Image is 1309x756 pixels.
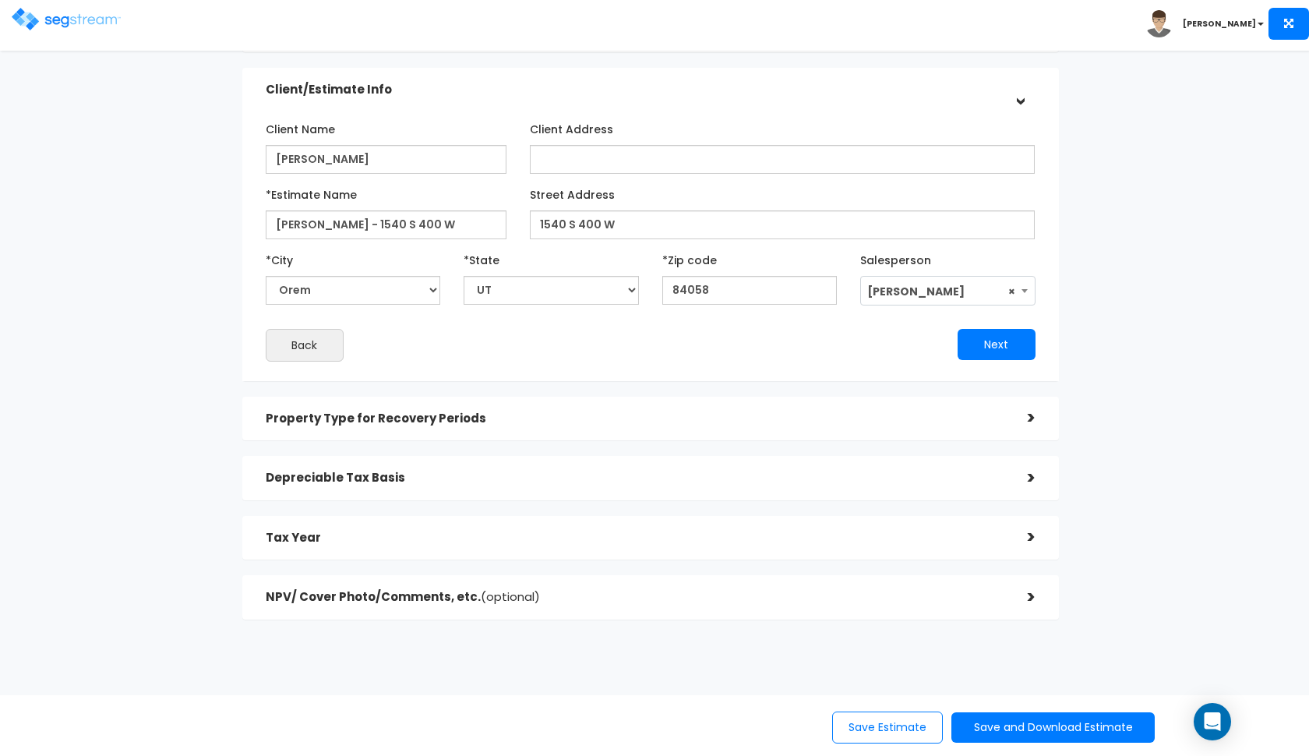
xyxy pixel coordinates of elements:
[266,116,335,137] label: Client Name
[1004,406,1036,430] div: >
[12,8,121,30] img: logo.png
[266,83,1004,97] h5: Client/Estimate Info
[266,532,1004,545] h5: Tax Year
[481,588,540,605] span: (optional)
[266,329,344,362] button: Back
[1004,585,1036,609] div: >
[530,182,615,203] label: Street Address
[958,329,1036,360] button: Next
[266,591,1004,604] h5: NPV/ Cover Photo/Comments, etc.
[1183,18,1256,30] b: [PERSON_NAME]
[266,182,357,203] label: *Estimate Name
[1145,10,1173,37] img: avatar.png
[860,247,931,268] label: Salesperson
[1004,525,1036,549] div: >
[1007,75,1032,106] div: >
[951,712,1155,743] button: Save and Download Estimate
[266,472,1004,485] h5: Depreciable Tax Basis
[464,247,499,268] label: *State
[1194,703,1231,740] div: Open Intercom Messenger
[662,247,717,268] label: *Zip code
[266,412,1004,426] h5: Property Type for Recovery Periods
[861,277,1035,306] span: Zack Driscoll
[1008,277,1015,306] span: ×
[1004,466,1036,490] div: >
[860,276,1036,306] span: Zack Driscoll
[530,116,613,137] label: Client Address
[266,247,293,268] label: *City
[832,712,943,744] button: Save Estimate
